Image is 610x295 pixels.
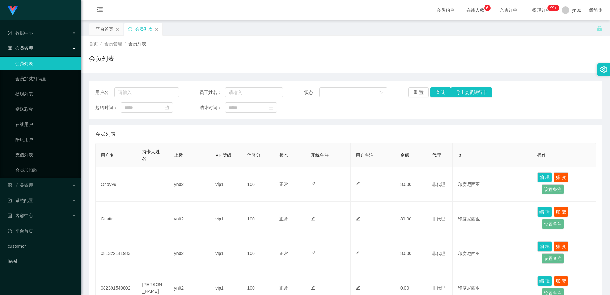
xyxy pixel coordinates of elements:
button: 账 变 [554,241,568,252]
button: 重 置 [408,87,429,97]
span: / [100,41,102,46]
a: 会员列表 [15,57,76,70]
span: 正常 [279,251,288,256]
span: 非代理 [432,182,445,187]
button: 设置备注 [542,184,564,194]
i: 图标: close [155,28,159,31]
span: 正常 [279,216,288,221]
i: 图标: table [8,46,12,50]
span: 正常 [279,182,288,187]
span: 信誉分 [247,153,261,158]
span: 正常 [279,285,288,291]
span: 内容中心 [8,213,33,218]
i: 图标: edit [356,285,360,290]
i: 图标: edit [311,251,315,255]
span: 会员列表 [128,41,146,46]
div: 平台首页 [96,23,113,35]
span: 首页 [89,41,98,46]
span: 代理 [432,153,441,158]
span: 持卡人姓名 [142,149,160,161]
i: 图标: setting [600,66,607,73]
i: 图标: calendar [165,105,169,110]
a: 充值列表 [15,148,76,161]
span: 提现订单 [529,8,553,12]
i: 图标: profile [8,213,12,218]
td: 80.00 [395,167,427,202]
a: 会员加减打码量 [15,72,76,85]
span: 数据中心 [8,30,33,36]
i: 图标: edit [311,285,315,290]
button: 编 辑 [537,276,552,286]
button: 账 变 [554,207,568,217]
span: 起始时间： [95,104,121,111]
span: 状态 [279,153,288,158]
span: / [125,41,126,46]
button: 查 询 [430,87,451,97]
a: 陪玩用户 [15,133,76,146]
i: 图标: close [115,28,119,31]
img: logo.9652507e.png [8,6,18,15]
i: 图标: edit [356,182,360,186]
span: 非代理 [432,216,445,221]
a: 会员加扣款 [15,164,76,176]
span: 在线人数 [463,8,487,12]
span: 系统备注 [311,153,329,158]
span: 用户备注 [356,153,374,158]
td: yn02 [169,167,210,202]
i: 图标: form [8,198,12,203]
span: 员工姓名： [200,89,225,96]
span: 用户名： [95,89,114,96]
span: 用户名 [101,153,114,158]
button: 设置备注 [542,219,564,229]
button: 账 变 [554,276,568,286]
span: VIP等级 [215,153,232,158]
i: 图标: calendar [269,105,273,110]
span: 会员管理 [104,41,122,46]
td: 80.00 [395,236,427,271]
button: 导出会员银行卡 [451,87,492,97]
span: 充值订单 [496,8,520,12]
span: 状态： [304,89,320,96]
td: yn02 [169,236,210,271]
span: 结束时间： [200,104,225,111]
button: 账 变 [554,172,568,182]
a: 在线用户 [15,118,76,131]
span: 非代理 [432,285,445,291]
i: 图标: edit [311,182,315,186]
td: Onoy99 [96,167,137,202]
button: 编 辑 [537,172,552,182]
i: 图标: check-circle-o [8,31,12,35]
span: 会员列表 [95,130,116,138]
span: ip [458,153,461,158]
i: 图标: global [589,8,593,12]
td: 081322141983 [96,236,137,271]
sup: 268 [547,5,559,11]
td: 100 [242,236,274,271]
td: vip1 [210,167,242,202]
span: 操作 [537,153,546,158]
span: 会员管理 [8,46,33,51]
h1: 会员列表 [89,54,114,63]
button: 编 辑 [537,207,552,217]
span: 上级 [174,153,183,158]
td: 100 [242,167,274,202]
td: yn02 [169,202,210,236]
button: 设置备注 [542,253,564,264]
a: customer [8,240,76,252]
span: 非代理 [432,251,445,256]
span: 系统配置 [8,198,33,203]
a: 图标: dashboard平台首页 [8,225,76,237]
td: 80.00 [395,202,427,236]
i: 图标: appstore-o [8,183,12,187]
i: 图标: edit [356,216,360,221]
div: 会员列表 [135,23,153,35]
td: 100 [242,202,274,236]
sup: 6 [484,5,491,11]
a: 赠送彩金 [15,103,76,115]
i: 图标: sync [128,27,132,31]
td: vip1 [210,202,242,236]
a: level [8,255,76,268]
i: 图标: unlock [597,26,602,31]
td: 印度尼西亚 [453,167,532,202]
button: 编 辑 [537,241,552,252]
